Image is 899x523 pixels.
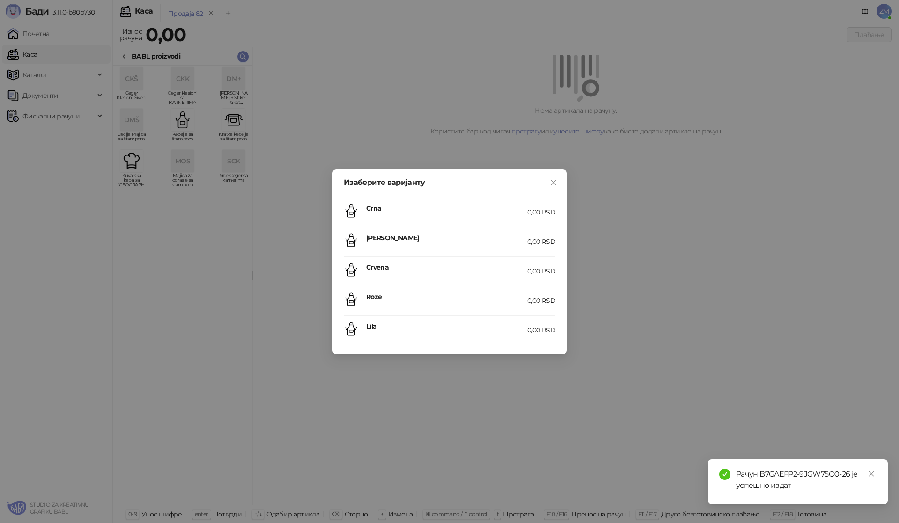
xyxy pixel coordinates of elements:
img: Kecelja sa štampom [344,262,359,277]
span: close [550,179,557,186]
span: Close [546,179,561,186]
button: Close [546,175,561,190]
h4: Crvena [366,262,527,273]
img: Kecelja sa štampom [344,203,359,218]
div: 0,00 RSD [527,236,555,247]
img: Kecelja sa štampom [344,233,359,248]
span: check-circle [719,469,730,480]
div: 0,00 RSD [527,295,555,306]
h4: Crna [366,203,527,214]
div: 0,00 RSD [527,266,555,276]
div: Изаберите варијанту [344,179,555,186]
h4: [PERSON_NAME] [366,233,527,243]
div: 0,00 RSD [527,207,555,217]
div: Рачун B7GAEFP2-9JGW75O0-26 је успешно издат [736,469,877,491]
h4: Roze [366,292,527,302]
a: Close [866,469,877,479]
span: close [868,471,875,477]
h4: Lila [366,321,527,331]
img: Kecelja sa štampom [344,321,359,336]
img: Kecelja sa štampom [344,292,359,307]
div: 0,00 RSD [527,325,555,335]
